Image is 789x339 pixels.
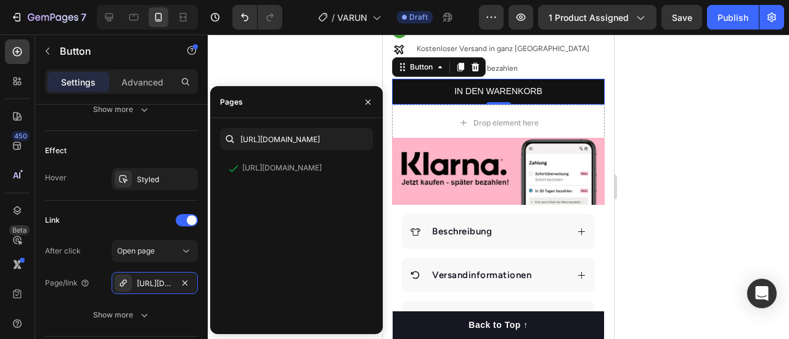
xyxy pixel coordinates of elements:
div: [URL][DOMAIN_NAME] [242,162,322,173]
button: Save [661,5,702,30]
button: Publish [707,5,759,30]
div: After click [45,245,81,257]
div: Open Intercom Messenger [747,279,777,308]
button: 1 product assigned [538,5,656,30]
div: [URL][DOMAIN_NAME] [137,278,173,289]
p: 7 [81,10,86,25]
button: Open page [112,240,198,262]
div: Pages [220,97,243,108]
iframe: Design area [383,34,614,339]
p: Advanced [121,76,163,89]
p: Settings [61,76,96,89]
div: Show more [93,103,150,116]
span: / [332,11,335,24]
span: 1 product assigned [549,11,629,24]
input: Insert link or search [220,128,373,150]
span: VARUN [337,11,367,24]
span: Save [672,12,692,23]
span: Draft [409,12,428,23]
div: Link [45,215,60,226]
div: Effect [45,145,67,156]
div: 450 [12,131,30,141]
p: Button [60,44,165,58]
button: 7 [5,5,92,30]
div: Show more [93,309,150,321]
span: Open page [117,246,155,255]
div: Undo/Redo [232,5,282,30]
div: Hover [45,172,67,183]
div: Beta [9,225,30,235]
button: Show more [45,98,198,121]
div: Styled [137,174,195,185]
div: Page/link [45,277,90,289]
div: Publish [717,11,748,24]
button: Show more [45,304,198,326]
